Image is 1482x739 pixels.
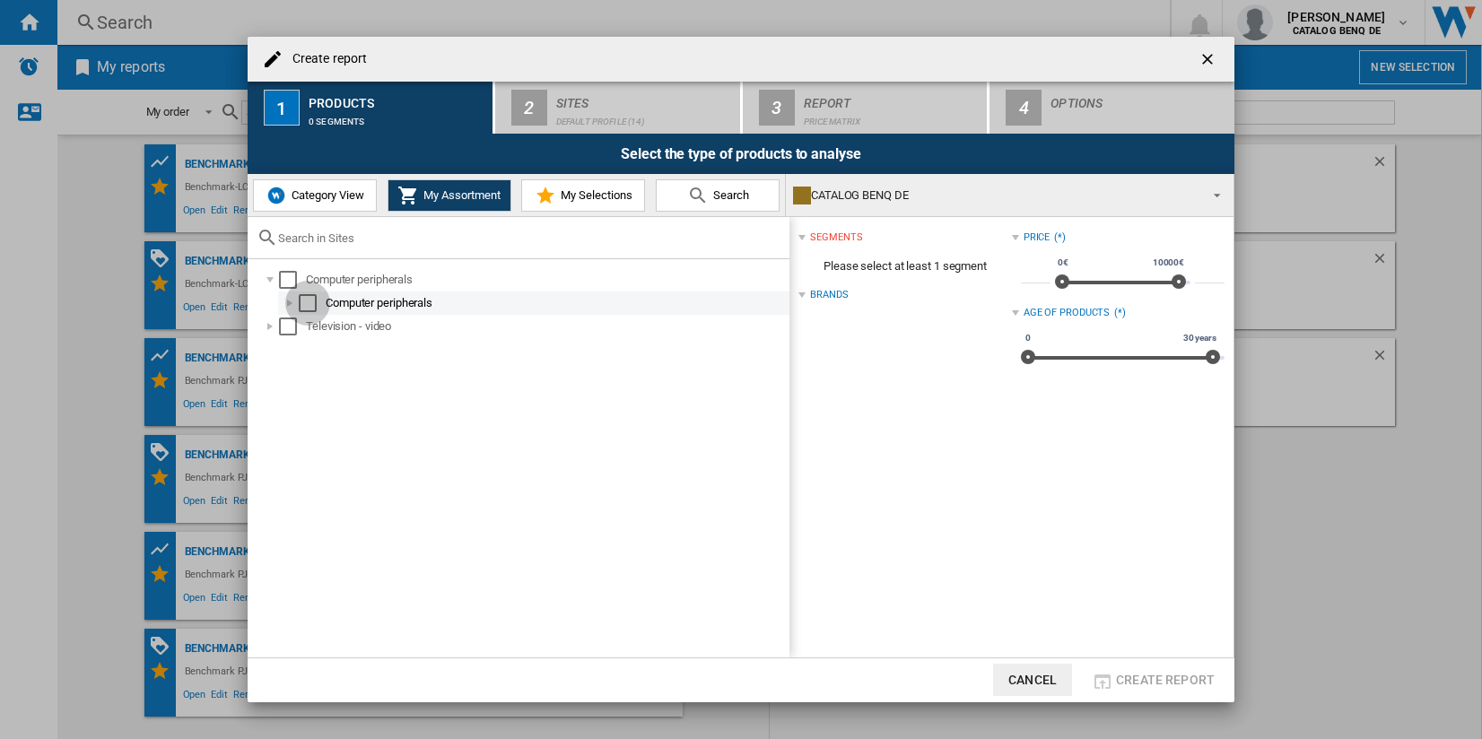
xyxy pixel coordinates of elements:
[656,179,780,212] button: Search
[1050,89,1227,108] div: Options
[556,108,733,126] div: Default profile (14)
[810,288,848,302] div: Brands
[419,188,501,202] span: My Assortment
[299,294,326,312] md-checkbox: Select
[266,185,287,206] img: wiser-icon-blue.png
[1055,256,1071,270] span: 0€
[793,183,1198,208] div: CATALOG BENQ DE
[253,179,377,212] button: Category View
[810,230,862,245] div: segments
[798,249,1011,283] span: Please select at least 1 segment
[248,82,494,134] button: 1 Products 0 segments
[388,179,511,212] button: My Assortment
[709,188,749,202] span: Search
[1023,331,1033,345] span: 0
[804,89,981,108] div: Report
[495,82,742,134] button: 2 Sites Default profile (14)
[326,294,787,312] div: Computer peripherals
[993,664,1072,696] button: Cancel
[287,188,364,202] span: Category View
[306,317,787,335] div: Television - video
[1116,673,1215,687] span: Create report
[1006,90,1042,126] div: 4
[264,90,300,126] div: 1
[309,89,485,108] div: Products
[1191,41,1227,77] button: getI18NText('BUTTONS.CLOSE_DIALOG')
[743,82,989,134] button: 3 Report Price Matrix
[278,231,780,245] input: Search in Sites
[511,90,547,126] div: 2
[556,188,632,202] span: My Selections
[521,179,645,212] button: My Selections
[283,50,367,68] h4: Create report
[1024,230,1050,245] div: Price
[309,108,485,126] div: 0 segments
[279,317,306,335] md-checkbox: Select
[1086,664,1220,696] button: Create report
[1181,331,1219,345] span: 30 years
[248,134,1234,174] div: Select the type of products to analyse
[1150,256,1187,270] span: 10000€
[279,271,306,289] md-checkbox: Select
[556,89,733,108] div: Sites
[1199,50,1220,72] ng-md-icon: getI18NText('BUTTONS.CLOSE_DIALOG')
[759,90,795,126] div: 3
[989,82,1234,134] button: 4 Options
[1024,306,1111,320] div: Age of products
[804,108,981,126] div: Price Matrix
[306,271,787,289] div: Computer peripherals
